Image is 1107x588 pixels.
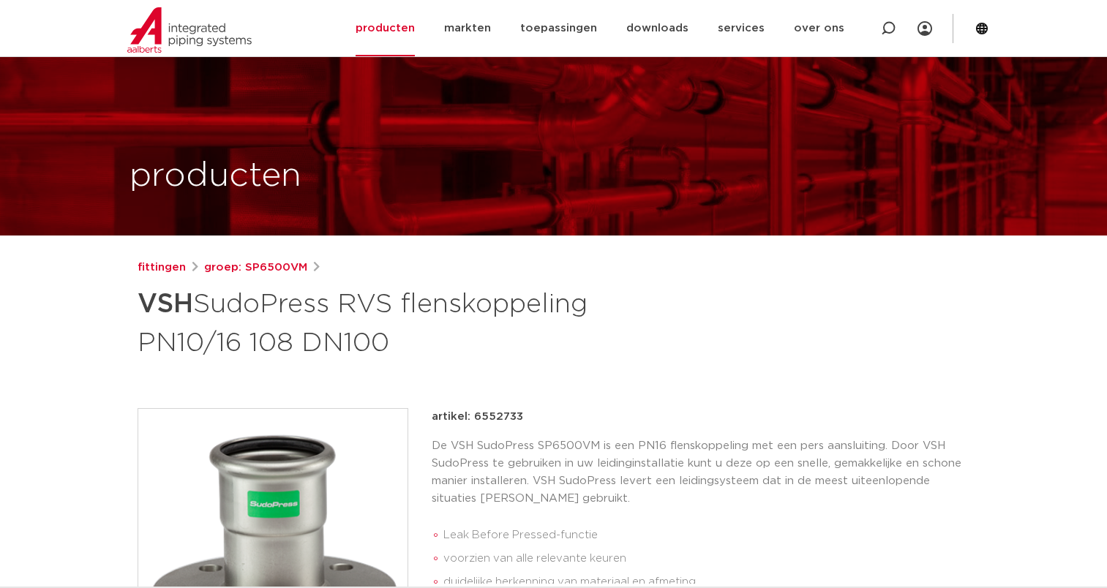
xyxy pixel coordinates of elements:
[432,437,970,508] p: De VSH SudoPress SP6500VM is een PN16 flenskoppeling met een pers aansluiting. Door VSH SudoPress...
[443,547,970,570] li: voorzien van alle relevante keuren
[138,259,186,276] a: fittingen
[443,524,970,547] li: Leak Before Pressed-functie
[432,408,523,426] p: artikel: 6552733
[138,282,687,361] h1: SudoPress RVS flenskoppeling PN10/16 108 DN100
[138,291,193,317] strong: VSH
[130,153,301,200] h1: producten
[204,259,307,276] a: groep: SP6500VM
